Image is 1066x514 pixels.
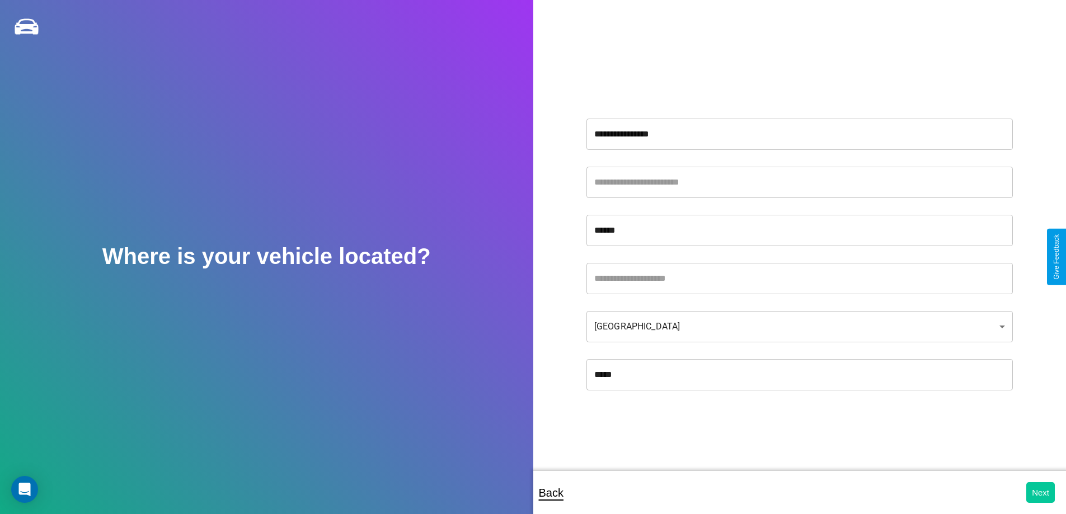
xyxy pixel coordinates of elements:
[1026,482,1055,503] button: Next
[539,483,563,503] p: Back
[11,476,38,503] div: Open Intercom Messenger
[1053,234,1060,280] div: Give Feedback
[102,244,431,269] h2: Where is your vehicle located?
[586,311,1013,342] div: [GEOGRAPHIC_DATA]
